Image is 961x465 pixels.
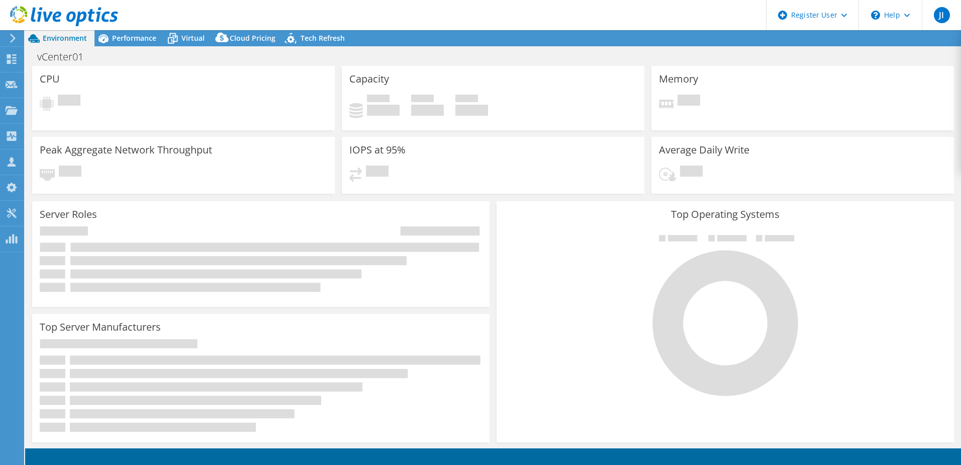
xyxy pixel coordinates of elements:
h4: 0 GiB [367,105,400,116]
span: Pending [678,95,700,108]
h4: 0 GiB [411,105,444,116]
h3: Top Server Manufacturers [40,322,161,333]
span: Used [367,95,390,105]
span: Pending [58,95,80,108]
h3: Average Daily Write [659,144,749,156]
span: Tech Refresh [301,33,345,43]
h3: Peak Aggregate Network Throughput [40,144,212,156]
span: Pending [59,166,81,179]
h3: Memory [659,73,698,85]
h1: vCenter01 [33,51,99,62]
span: Virtual [181,33,205,43]
span: Cloud Pricing [230,33,275,43]
span: Performance [112,33,156,43]
span: Total [455,95,478,105]
h3: CPU [40,73,60,85]
h4: 0 GiB [455,105,488,116]
svg: \n [871,11,880,20]
span: Environment [43,33,87,43]
span: Free [411,95,434,105]
span: Pending [680,166,703,179]
span: JI [934,7,950,23]
span: Pending [366,166,389,179]
h3: Capacity [349,73,389,85]
h3: Server Roles [40,209,97,220]
h3: Top Operating Systems [504,209,946,220]
h3: IOPS at 95% [349,144,406,156]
